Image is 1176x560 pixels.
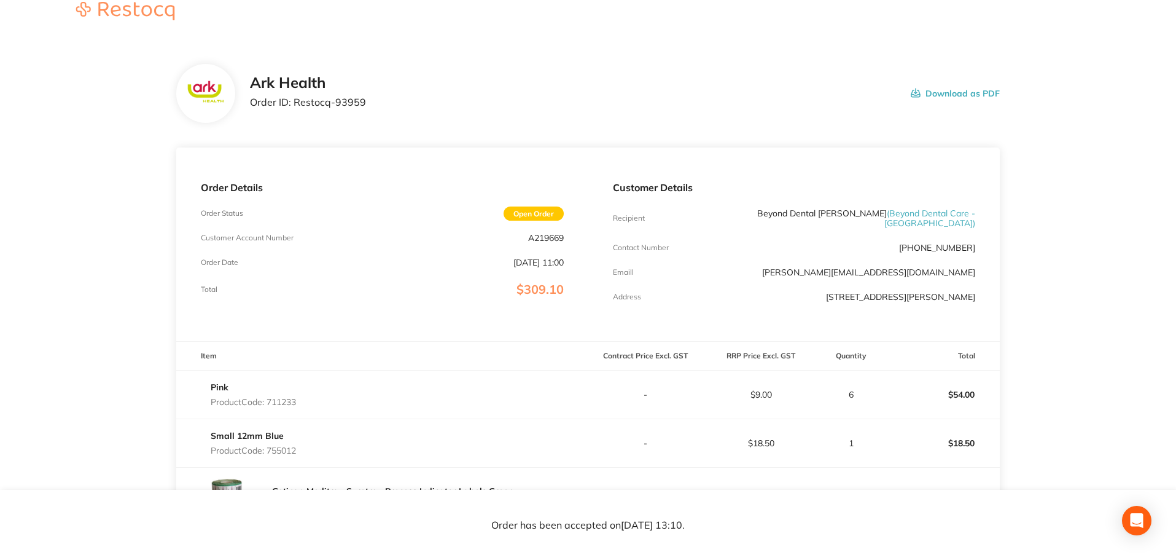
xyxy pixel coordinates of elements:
span: $309.10 [516,282,564,297]
p: Contact Number [613,243,669,252]
th: Contract Price Excl. GST [588,342,704,371]
p: [DATE] 11:00 [513,258,564,267]
p: Order has been accepted on [DATE] 13:10 . [491,519,685,530]
p: Order Status [201,209,243,218]
p: Order Date [201,258,238,267]
p: Product Code: 755012 [211,446,296,455]
p: $9.00 [704,390,818,400]
img: dnFnNjJ2Nw [201,468,262,529]
img: c3FhZTAyaA [186,79,226,108]
button: Download as PDF [911,74,1000,112]
p: Order ID: Restocq- 93959 [250,97,366,108]
p: Customer Details [613,182,975,193]
th: Item [176,342,588,371]
p: 1 [819,438,884,448]
p: $94.00 [885,484,999,513]
p: Product Code: 711233 [211,397,296,407]
a: Small 12mm Blue [211,430,284,441]
h2: Ark Health [250,74,366,92]
p: 6 [819,390,884,400]
a: Restocq logo [64,2,187,22]
a: Pink [211,382,228,393]
p: $54.00 [885,380,999,409]
p: Order Details [201,182,563,193]
p: Address [613,293,641,301]
th: Total [884,342,1000,371]
p: [STREET_ADDRESS][PERSON_NAME] [826,292,975,302]
a: [PERSON_NAME][EMAIL_ADDRESS][DOMAIN_NAME] [762,267,975,278]
p: $18.50 [885,428,999,458]
p: $18.50 [704,438,818,448]
p: Customer Account Number [201,234,294,242]
th: RRP Price Excl. GST [703,342,819,371]
p: Recipient [613,214,645,223]
p: - [589,390,703,400]
p: Total [201,285,217,294]
span: Open Order [504,207,564,221]
th: Quantity [819,342,884,371]
p: A219669 [528,233,564,243]
a: Getinge Meditrax Suretrax Process Indicator Labels Green [272,486,513,497]
span: ( Beyond Dental Care - [GEOGRAPHIC_DATA] ) [884,208,975,229]
div: Open Intercom Messenger [1122,506,1151,535]
p: Beyond Dental [PERSON_NAME] [733,208,975,228]
img: Restocq logo [64,2,187,20]
p: [PHONE_NUMBER] [899,243,975,253]
p: Emaill [613,268,634,277]
p: - [589,438,703,448]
